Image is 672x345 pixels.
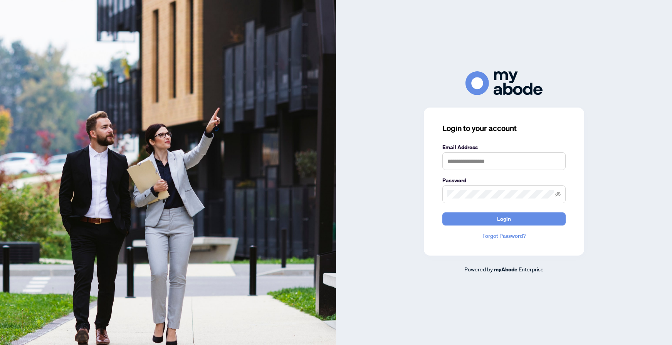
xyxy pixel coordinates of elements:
button: Login [442,212,566,226]
span: Enterprise [519,266,544,273]
label: Email Address [442,143,566,151]
a: myAbode [494,265,517,274]
label: Password [442,176,566,185]
a: Forgot Password? [442,232,566,240]
span: Powered by [464,266,493,273]
h3: Login to your account [442,123,566,134]
img: ma-logo [465,71,543,95]
span: eye-invisible [555,192,561,197]
span: Login [497,213,511,225]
